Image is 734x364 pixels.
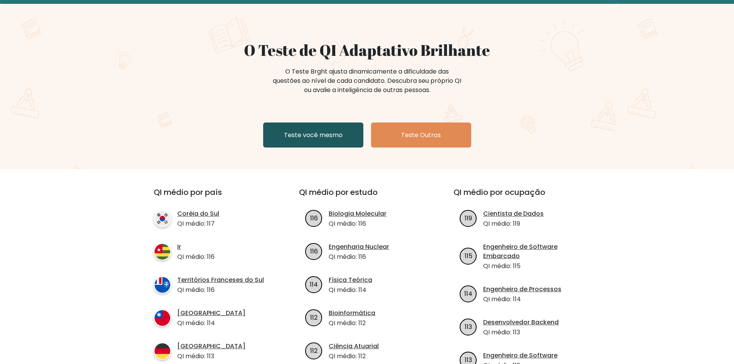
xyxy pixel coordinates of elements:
[329,275,372,285] a: Física Teórica
[483,285,561,294] a: Engenheiro de Processos
[177,209,219,218] a: Coréia do Sul
[483,262,521,270] font: QI médio: 115
[310,280,318,289] text: 114
[310,214,318,223] text: 116
[465,252,472,260] text: 115
[329,285,366,294] font: QI médio: 114
[329,352,366,361] font: QI médio: 112
[310,247,318,256] text: 116
[177,309,245,317] font: [GEOGRAPHIC_DATA]
[483,209,544,218] a: Cientista de Dados
[177,275,264,284] font: Territórios Franceses do Sul
[401,131,441,139] font: Teste Outros
[177,342,245,351] a: [GEOGRAPHIC_DATA]
[329,342,379,351] a: Ciência Atuarial
[177,285,215,294] font: QI médio: 116
[465,214,472,223] text: 119
[329,219,366,228] font: QI médio: 116
[483,328,520,337] font: QI médio: 113
[299,187,378,198] font: QI médio por estudo
[177,219,215,228] font: QI médio: 117
[483,318,559,327] a: Desenvolvedor Backend
[310,313,317,322] text: 112
[329,252,366,261] font: QI médio: 116
[177,252,215,261] font: QI médio: 116
[454,187,545,198] font: QI médio por ocupação
[154,309,171,327] img: país
[284,131,343,139] font: Teste você mesmo
[154,342,171,360] img: país
[329,319,366,327] font: QI médio: 112
[329,309,375,318] a: Bioinformática
[154,276,171,294] img: país
[154,187,222,198] font: QI médio por país
[177,242,181,251] font: Ir
[273,67,461,94] font: O Teste Brght ajusta dinamicamente a dificuldade das questões ao nível de cada candidato. Descubr...
[244,40,490,60] font: O Teste de QI Adaptativo Brilhante
[329,209,386,218] a: Biologia Molecular
[154,210,171,227] img: país
[329,342,379,351] font: Ciência Atuarial
[371,122,471,148] a: Teste Outros
[177,342,245,351] font: [GEOGRAPHIC_DATA]
[464,289,472,298] text: 114
[329,275,372,284] font: Física Teórica
[483,351,558,360] a: Engenheiro de Software
[483,219,520,228] font: QI médio: 119
[177,319,215,327] font: QI médio: 114
[154,243,171,260] img: país
[483,242,590,261] a: Engenheiro de Software Embarcado
[465,322,472,331] text: 113
[329,242,389,252] a: Engenharia Nuclear
[483,295,521,304] font: QI médio: 114
[310,346,317,355] text: 112
[177,242,215,252] a: Ir
[177,275,264,285] a: Territórios Franceses do Sul
[177,352,214,361] font: QI médio: 113
[177,309,245,318] a: [GEOGRAPHIC_DATA]
[263,122,363,148] a: Teste você mesmo
[483,285,561,294] font: Engenheiro de Processos
[329,309,375,317] font: Bioinformática
[483,242,558,260] font: Engenheiro de Software Embarcado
